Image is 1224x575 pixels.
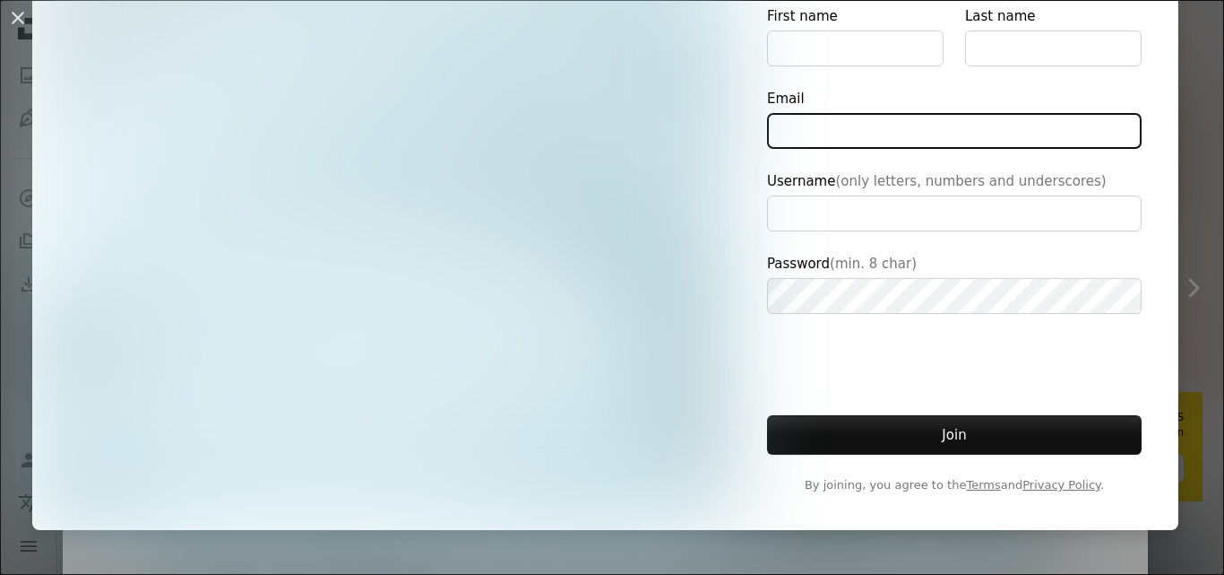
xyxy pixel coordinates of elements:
[767,170,1142,231] label: Username
[1022,478,1100,492] a: Privacy Policy
[767,415,1142,455] button: Join
[966,478,1000,492] a: Terms
[767,196,1142,231] input: Username(only letters, numbers and underscores)
[767,476,1142,494] span: By joining, you agree to the and .
[767,113,1142,149] input: Email
[965,30,1142,66] input: Last name
[767,30,944,66] input: First name
[767,253,1142,314] label: Password
[830,256,917,272] span: (min. 8 char)
[965,5,1142,66] label: Last name
[767,5,944,66] label: First name
[835,173,1106,189] span: (only letters, numbers and underscores)
[767,278,1142,314] input: Password(min. 8 char)
[767,88,1142,149] label: Email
